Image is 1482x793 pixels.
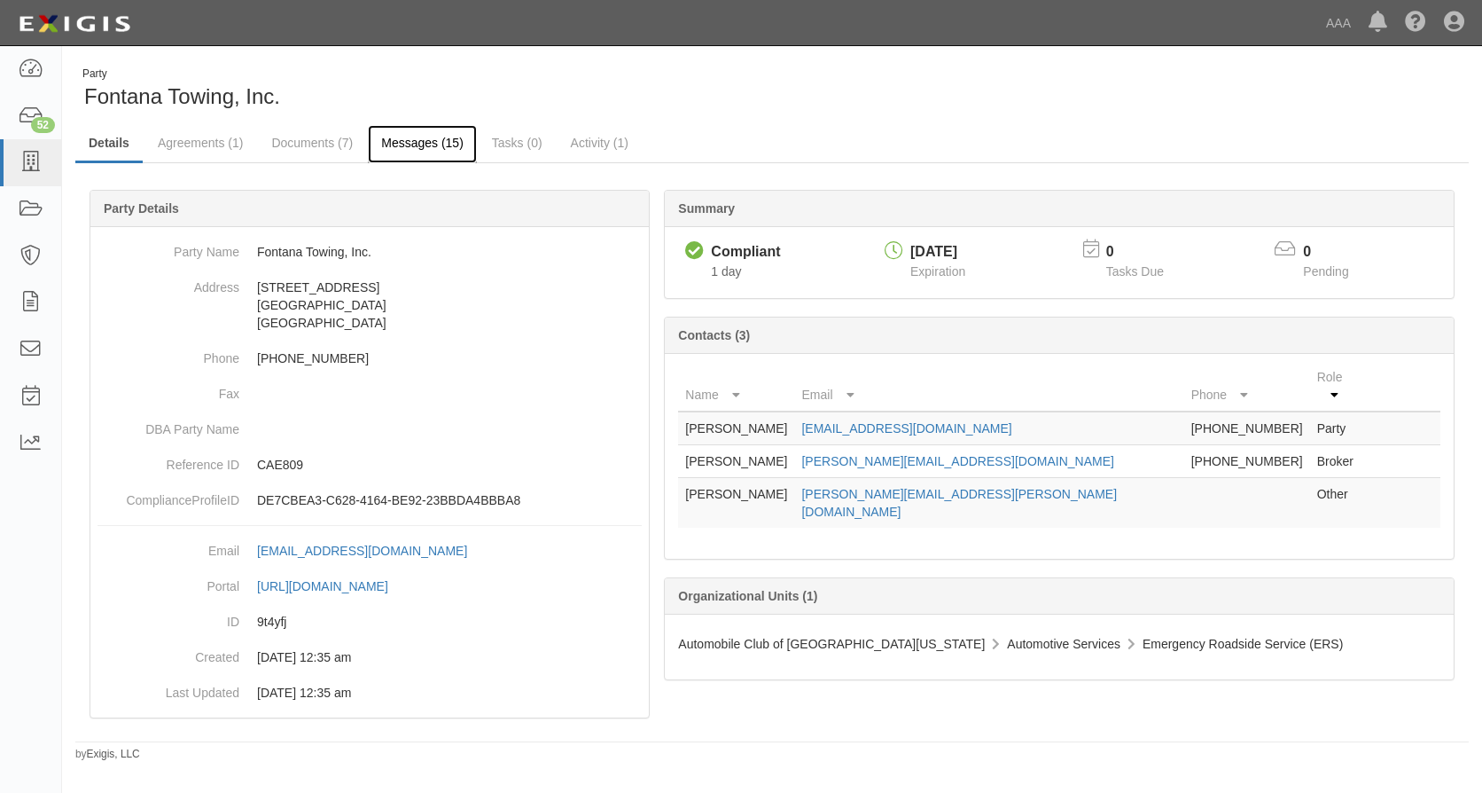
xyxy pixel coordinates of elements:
[97,270,642,341] dd: [STREET_ADDRESS] [GEOGRAPHIC_DATA] [GEOGRAPHIC_DATA]
[368,125,477,163] a: Messages (15)
[97,412,239,438] dt: DBA Party Name
[97,604,239,631] dt: ID
[678,361,794,412] th: Name
[1310,361,1369,412] th: Role
[82,67,280,82] div: Party
[801,454,1113,468] a: [PERSON_NAME][EMAIL_ADDRESS][DOMAIN_NAME]
[678,201,735,216] b: Summary
[97,234,642,270] dd: Fontana Towing, Inc.
[97,447,239,474] dt: Reference ID
[97,640,642,675] dd: 03/10/2023 12:35 am
[1310,445,1369,478] td: Broker
[97,675,239,702] dt: Last Updated
[97,234,239,261] dt: Party Name
[678,412,794,445] td: [PERSON_NAME]
[97,376,239,403] dt: Fax
[1303,264,1348,279] span: Pending
[97,533,239,560] dt: Email
[97,341,239,367] dt: Phone
[84,84,280,108] span: Fontana Towing, Inc.
[257,456,642,474] p: CAE809
[1106,264,1164,279] span: Tasks Due
[1143,637,1343,651] span: Emergency Roadside Service (ERS)
[801,487,1117,519] a: [PERSON_NAME][EMAIL_ADDRESS][PERSON_NAME][DOMAIN_NAME]
[97,569,239,595] dt: Portal
[558,125,642,161] a: Activity (1)
[97,604,642,640] dd: 9t4yfj
[910,264,965,279] span: Expiration
[801,421,1011,436] a: [EMAIL_ADDRESS][DOMAIN_NAME]
[678,328,750,342] b: Contacts (3)
[1303,242,1370,263] p: 0
[1310,478,1369,529] td: Other
[144,125,256,161] a: Agreements (1)
[794,361,1183,412] th: Email
[97,640,239,666] dt: Created
[87,748,140,760] a: Exigis, LLC
[257,579,408,593] a: [URL][DOMAIN_NAME]
[1184,412,1310,445] td: [PHONE_NUMBER]
[75,747,140,762] small: by
[685,242,704,261] i: Compliant
[97,270,239,296] dt: Address
[104,201,179,216] b: Party Details
[97,483,239,509] dt: ComplianceProfileID
[97,675,642,711] dd: 03/10/2023 12:35 am
[678,589,817,603] b: Organizational Units (1)
[1007,637,1120,651] span: Automotive Services
[257,542,467,560] div: [EMAIL_ADDRESS][DOMAIN_NAME]
[678,478,794,529] td: [PERSON_NAME]
[1106,242,1186,263] p: 0
[1310,412,1369,445] td: Party
[711,242,780,263] div: Compliant
[31,117,55,133] div: 52
[479,125,556,161] a: Tasks (0)
[1405,12,1426,34] i: Help Center - Complianz
[75,67,759,112] div: Fontana Towing, Inc.
[711,264,741,279] span: Since 09/23/2025
[258,125,366,161] a: Documents (7)
[678,445,794,478] td: [PERSON_NAME]
[678,637,985,651] span: Automobile Club of [GEOGRAPHIC_DATA][US_STATE]
[257,491,642,509] p: DE7CBEA3-C628-4164-BE92-23BBDA4BBBA8
[13,8,136,40] img: logo-5460c22ac91f19d4615b14bd174203de0afe785f0fc80cf4dbbc73dc1793850b.png
[1184,361,1310,412] th: Phone
[1184,445,1310,478] td: [PHONE_NUMBER]
[1317,5,1360,41] a: AAA
[257,544,487,558] a: [EMAIL_ADDRESS][DOMAIN_NAME]
[910,242,965,263] div: [DATE]
[75,125,143,163] a: Details
[97,341,642,376] dd: [PHONE_NUMBER]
